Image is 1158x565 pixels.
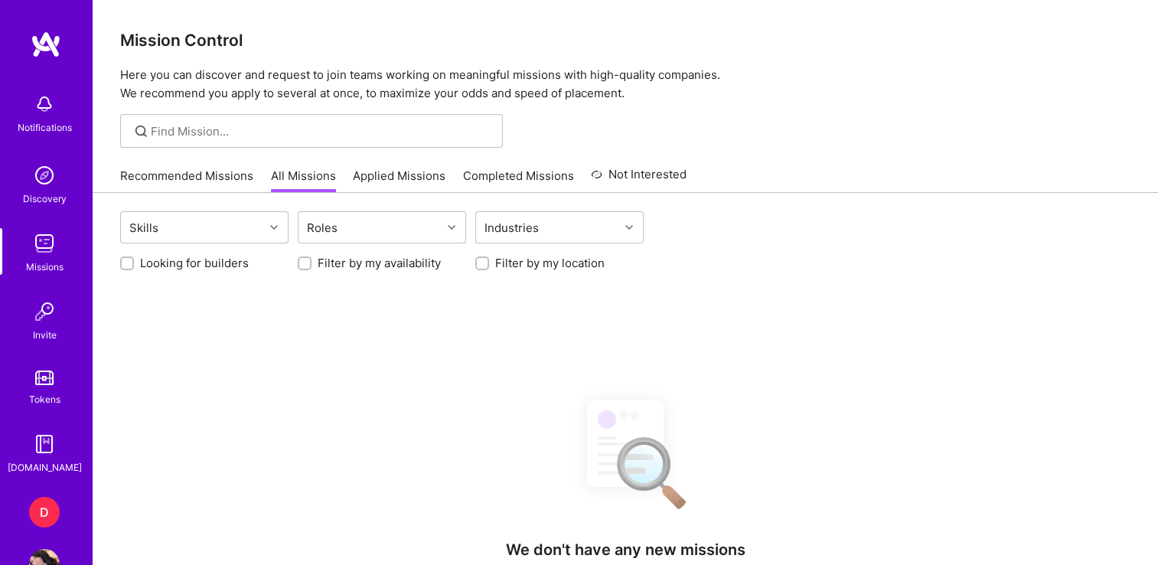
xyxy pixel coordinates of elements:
[29,296,60,327] img: Invite
[126,217,162,239] div: Skills
[151,123,491,139] input: Find Mission...
[120,31,1130,50] h3: Mission Control
[29,228,60,259] img: teamwork
[318,255,441,271] label: Filter by my availability
[29,391,60,407] div: Tokens
[625,224,633,231] i: icon Chevron
[33,327,57,343] div: Invite
[120,168,253,193] a: Recommended Missions
[29,89,60,119] img: bell
[8,459,82,475] div: [DOMAIN_NAME]
[506,541,745,559] h4: We don't have any new missions
[463,168,574,193] a: Completed Missions
[495,255,605,271] label: Filter by my location
[25,497,64,527] a: D
[29,160,60,191] img: discovery
[120,66,1130,103] p: Here you can discover and request to join teams working on meaningful missions with high-quality ...
[29,497,60,527] div: D
[140,255,249,271] label: Looking for builders
[35,371,54,385] img: tokens
[270,224,278,231] i: icon Chevron
[18,119,72,136] div: Notifications
[132,122,150,140] i: icon SearchGrey
[353,168,445,193] a: Applied Missions
[29,429,60,459] img: guide book
[31,31,61,58] img: logo
[481,217,543,239] div: Industries
[560,386,690,520] img: No Results
[303,217,341,239] div: Roles
[23,191,67,207] div: Discovery
[591,165,687,193] a: Not Interested
[26,259,64,275] div: Missions
[448,224,455,231] i: icon Chevron
[271,168,336,193] a: All Missions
